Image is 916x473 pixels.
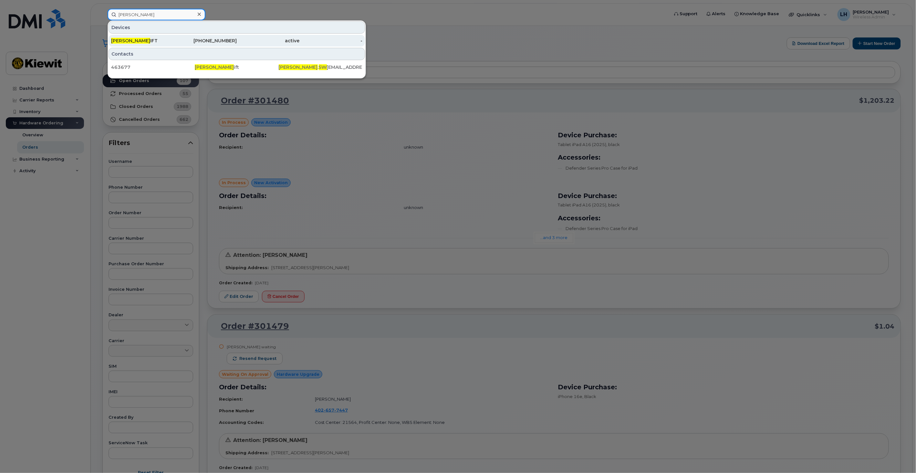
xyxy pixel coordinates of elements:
span: [PERSON_NAME] [195,64,234,70]
span: [PERSON_NAME] [111,38,150,44]
div: ift [195,64,278,70]
div: - [300,37,363,44]
a: 463677[PERSON_NAME]ift[PERSON_NAME].SW[EMAIL_ADDRESS][PERSON_NAME][DOMAIN_NAME] [109,61,365,73]
iframe: Messenger Launcher [888,445,911,468]
div: . [EMAIL_ADDRESS][PERSON_NAME][DOMAIN_NAME] [279,64,362,70]
div: [PHONE_NUMBER] [174,37,237,44]
div: 463677 [111,64,195,70]
div: IFT [111,37,174,44]
div: Contacts [109,48,365,60]
a: [PERSON_NAME]IFT[PHONE_NUMBER]active- [109,35,365,47]
span: [PERSON_NAME] [279,64,318,70]
div: Devices [109,21,365,34]
span: SW [319,64,327,70]
div: active [237,37,300,44]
